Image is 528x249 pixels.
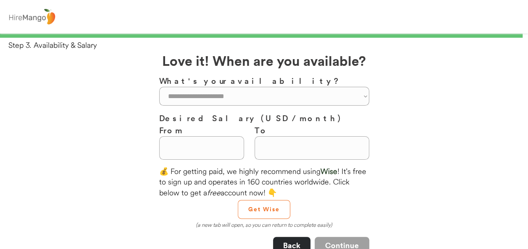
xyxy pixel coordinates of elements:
[162,50,366,70] h2: Love it! When are you available?
[8,40,528,50] div: Step 3. Availability & Salary
[255,124,369,136] h3: To
[159,166,369,198] div: 💰 For getting paid, we highly recommend using ! It's free to sign up and operates in 160 countrie...
[2,34,526,38] div: 99%
[238,200,290,219] button: Get Wise
[196,221,332,228] em: (a new tab will open, so you can return to complete easily)
[159,75,369,87] h3: What's your availability?
[159,112,369,124] h3: Desired Salary (USD / month)
[207,188,221,197] em: free
[6,7,58,27] img: logo%20-%20hiremango%20gray.png
[159,124,244,136] h3: From
[320,166,337,176] font: Wise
